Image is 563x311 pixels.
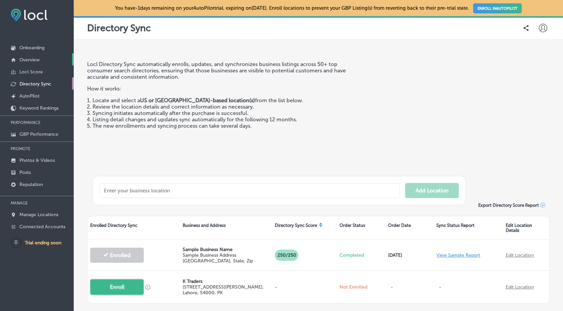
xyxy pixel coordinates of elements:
button: Enroll [90,279,144,295]
p: Locl Directory Sync automatically enrolls, updates, and synchronizes business listings across 50+... [87,61,361,80]
p: Reputation [19,182,43,187]
li: Locate and select a from the list below. [92,97,361,104]
img: fda3e92497d09a02dc62c9cd864e3231.png [11,9,48,21]
p: 250/250 [275,250,298,261]
div: Enrolled Directory Sync [87,216,180,240]
strong: US or [GEOGRAPHIC_DATA]-based location(s) [140,97,255,104]
a: View Sample Report [436,252,480,258]
p: - [436,277,500,297]
div: Directory Sync Score [272,216,337,240]
div: [DATE] [385,246,434,265]
p: Directory Sync [87,22,151,34]
p: [GEOGRAPHIC_DATA], State, Zip [183,258,270,264]
p: Sample Business Name [183,247,270,252]
div: Sync Status Report [434,216,503,240]
div: Order Date [385,216,434,240]
p: Sample Business Address [183,252,270,258]
p: AutoPilot [19,93,40,99]
a: Edit Location [506,252,534,258]
p: Locl Score [19,69,43,75]
p: You have -1 days remaining on your AutoPilot trial, expiring on [DATE] . Enroll locations to prev... [115,5,521,11]
text: 0 [14,239,18,245]
p: GBP Performance [19,131,58,137]
p: Overview [19,57,40,63]
a: ENROLL INAUTOPILOT [473,3,522,13]
div: Order Status [337,216,385,240]
div: Edit Location Details [503,216,549,240]
p: Onboarding [19,45,45,51]
p: Posts [19,170,31,175]
p: Trial ending soon [25,240,61,246]
button: Add Location [405,183,459,198]
li: The new enrollments and syncing process can take several days. [92,123,361,129]
p: [STREET_ADDRESS][PERSON_NAME] , Lahore, 54000, PK [183,284,270,296]
iframe: Locl: Directory Sync Overview [367,61,550,164]
li: Review the location details and correct information as necessary. [92,104,361,110]
p: How it works: [87,80,361,92]
p: - [388,277,403,297]
p: Not Enrolled [339,284,383,290]
button: Enrolled [90,248,144,263]
span: Export Directory Score Report [478,203,539,208]
p: K Traders [183,278,270,284]
p: Manage Locations [19,212,58,217]
p: Completed [339,252,383,258]
p: Directory Sync [19,81,51,87]
input: Enter your business location [100,183,400,198]
div: Business and Address [180,216,272,240]
p: Keyword Rankings [19,105,59,111]
li: Listing detail changes and updates sync automatically for the following 12 months. [92,116,361,123]
p: Photos & Videos [19,158,55,163]
a: Edit Location [506,284,534,290]
p: Connected Accounts [19,224,65,230]
p: - [275,284,334,290]
li: Syncing initiates automatically after the purchase is successful. [92,110,361,116]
